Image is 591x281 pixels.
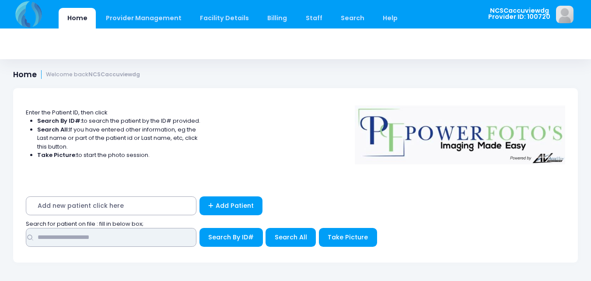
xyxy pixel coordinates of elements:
[199,196,263,215] a: Add Patient
[97,8,190,28] a: Provider Management
[13,70,140,79] h1: Home
[59,8,96,28] a: Home
[266,228,316,247] button: Search All
[192,8,258,28] a: Facility Details
[319,228,377,247] button: Take Picture
[37,151,77,159] strong: Take Picture:
[488,7,550,20] span: NCSCaccuviewdg Provider ID: 100720
[26,220,143,228] span: Search for patient on file : fill in below box;
[556,6,574,23] img: image
[37,125,69,134] strong: Search All:
[208,233,254,242] span: Search By ID#
[351,100,570,164] img: Logo
[199,228,263,247] button: Search By ID#
[37,117,82,125] strong: Search By ID#:
[37,151,201,160] li: to start the photo session.
[374,8,406,28] a: Help
[332,8,373,28] a: Search
[259,8,296,28] a: Billing
[275,233,307,242] span: Search All
[37,125,201,151] li: If you have entered other information, eg the Last name or part of the patient id or Last name, e...
[46,71,140,78] small: Welcome back
[88,71,140,78] strong: NCSCaccuviewdg
[26,108,108,117] span: Enter the Patient ID, then click
[328,233,368,242] span: Take Picture
[26,196,196,215] span: Add new patient click here
[37,117,201,125] li: to search the patient by the ID# provided.
[297,8,331,28] a: Staff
